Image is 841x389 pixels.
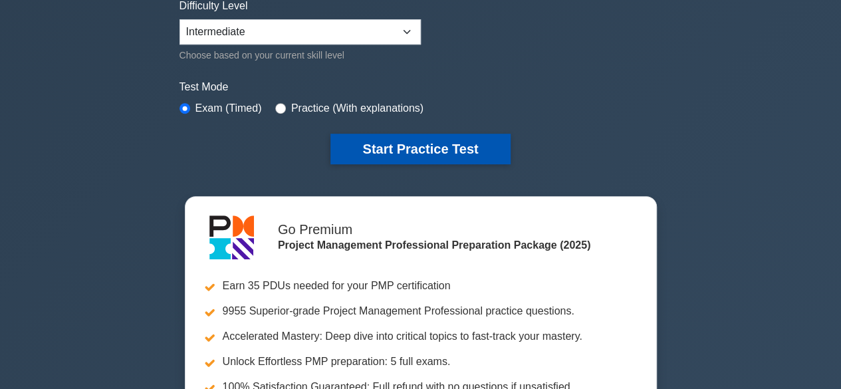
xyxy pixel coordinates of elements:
[330,134,510,164] button: Start Practice Test
[195,100,262,116] label: Exam (Timed)
[180,47,421,63] div: Choose based on your current skill level
[180,79,662,95] label: Test Mode
[291,100,423,116] label: Practice (With explanations)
